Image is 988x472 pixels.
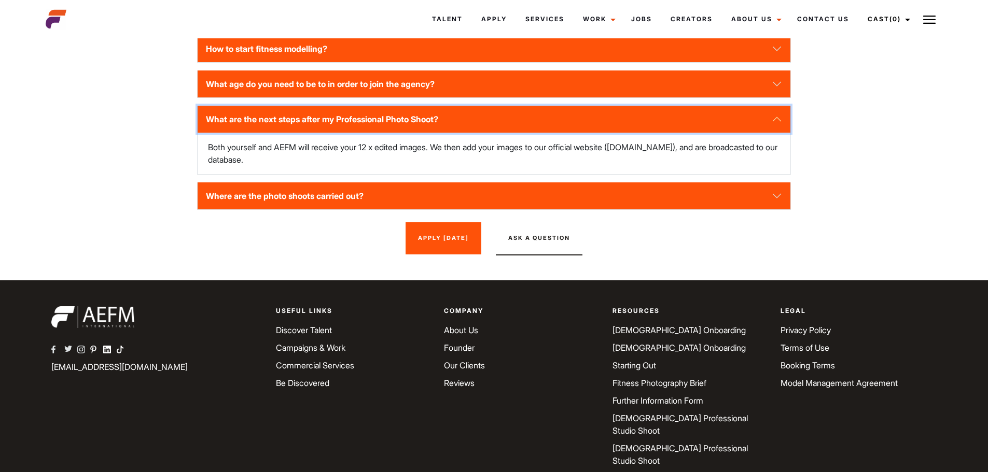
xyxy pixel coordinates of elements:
button: How to start fitness modelling? [198,35,790,62]
a: Apply [DATE] [406,222,481,254]
a: Discover Talent [276,325,332,335]
a: Further Information Form [613,395,703,406]
a: AEFM Facebook [51,344,64,356]
a: [DEMOGRAPHIC_DATA] Professional Studio Shoot [613,413,748,436]
button: Where are the photo shoots carried out? [198,182,790,209]
a: AEFM Twitter [64,344,77,356]
span: (0) [889,15,901,23]
a: Booking Terms [781,360,835,370]
a: [EMAIL_ADDRESS][DOMAIN_NAME] [51,362,188,372]
p: Both yourself and AEFM will receive your 12 x edited images. We then add your images to our offic... [208,141,780,166]
a: Privacy Policy [781,325,831,335]
a: Campaigns & Work [276,342,345,353]
img: aefm-brand-22-white.png [51,306,134,328]
a: Fitness Photography Brief [613,378,706,388]
a: Jobs [622,5,661,33]
a: Founder [444,342,475,353]
a: Cast(0) [858,5,916,33]
a: [DEMOGRAPHIC_DATA] Professional Studio Shoot [613,443,748,466]
a: AEFM Linkedin [103,344,116,356]
a: Contact Us [788,5,858,33]
img: cropped-aefm-brand-fav-22-square.png [46,9,66,30]
a: Work [574,5,622,33]
button: What age do you need to be to in order to join the agency? [198,70,790,97]
button: Ask A Question [496,222,582,255]
img: Burger icon [923,13,936,26]
a: About Us [722,5,788,33]
p: Resources [613,306,768,316]
a: [DEMOGRAPHIC_DATA] Onboarding [613,342,746,353]
a: Talent [423,5,472,33]
button: What are the next steps after my Professional Photo Shoot? [198,106,790,133]
a: Starting Out [613,360,656,370]
a: Commercial Services [276,360,354,370]
a: Be Discovered [276,378,329,388]
p: Useful Links [276,306,432,316]
a: Apply [472,5,516,33]
p: Legal [781,306,936,316]
a: Reviews [444,378,475,388]
a: Model Management Agreement [781,378,898,388]
a: AEFM TikTok [116,344,129,356]
a: Creators [661,5,722,33]
a: [DEMOGRAPHIC_DATA] Onboarding [613,325,746,335]
a: About Us [444,325,478,335]
a: AEFM Pinterest [90,344,103,356]
a: AEFM Instagram [77,344,90,356]
a: Services [516,5,574,33]
a: Terms of Use [781,342,829,353]
a: Our Clients [444,360,485,370]
p: Company [444,306,600,316]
